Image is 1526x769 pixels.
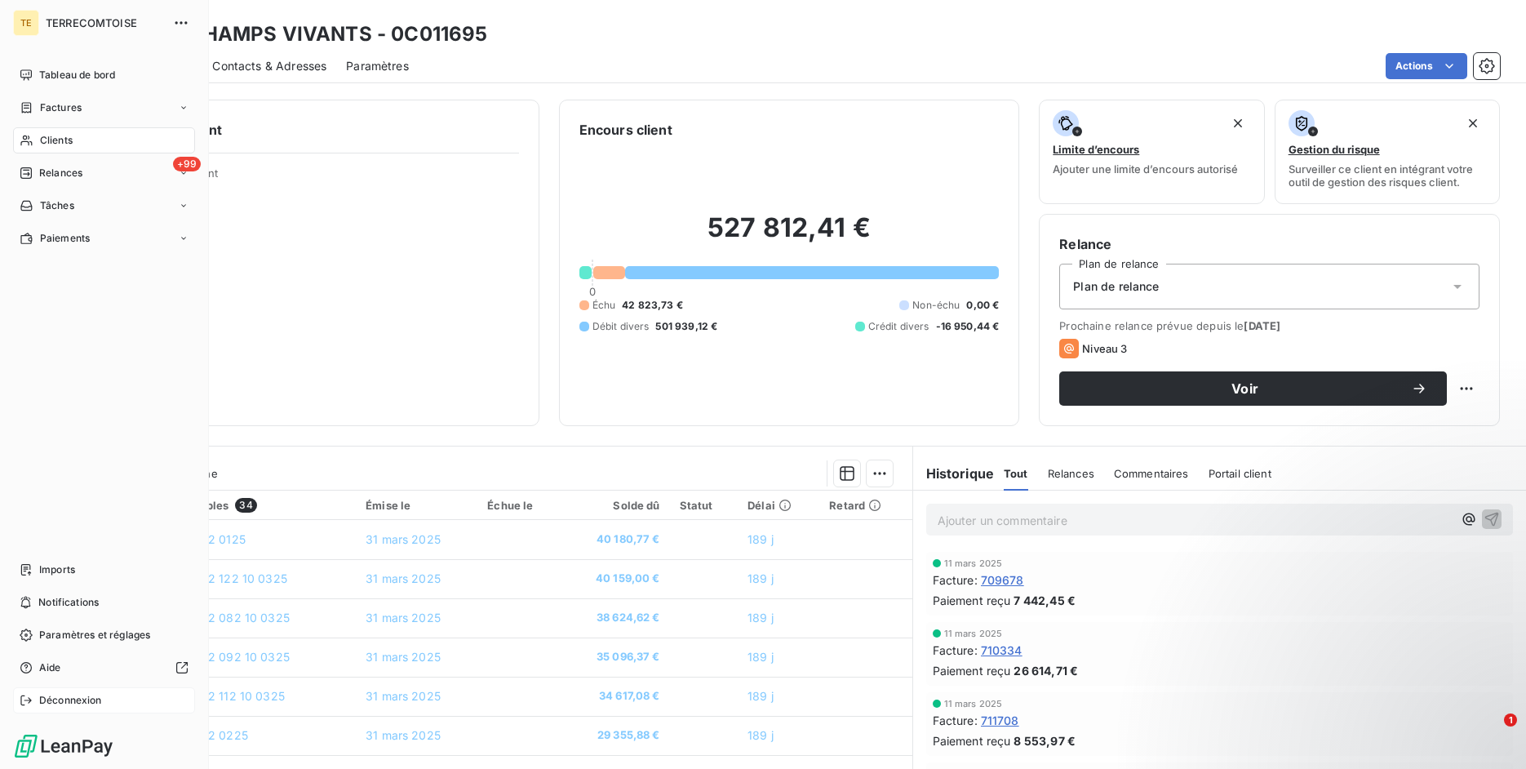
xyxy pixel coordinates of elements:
[1053,162,1238,176] span: Ajouter une limite d’encours autorisé
[655,319,717,334] span: 501 939,12 €
[933,662,1011,679] span: Paiement reçu
[747,571,774,585] span: 189 j
[39,166,82,180] span: Relances
[936,319,1000,334] span: -16 950,44 €
[366,611,441,625] span: 31 mars 2025
[981,571,1024,589] span: 709678
[1039,100,1264,204] button: Limite d’encoursAjouter une limite d’encours autorisé
[13,10,39,36] div: TE
[99,120,519,140] h6: Informations client
[579,211,1000,260] h2: 527 812,41 €
[366,571,441,585] span: 31 mars 2025
[13,655,195,681] a: Aide
[944,699,1003,709] span: 11 mars 2025
[39,628,150,642] span: Paramètres et réglages
[1014,592,1076,609] span: 7 442,45 €
[235,498,256,513] span: 34
[39,660,61,675] span: Aide
[933,642,978,659] span: Facture :
[933,571,978,589] span: Facture :
[144,20,487,49] h3: DES CHAMPS VIVANTS - 0C011695
[487,499,552,512] div: Échue le
[747,650,774,664] span: 189 j
[40,133,73,148] span: Clients
[1059,234,1479,254] h6: Relance
[38,595,99,610] span: Notifications
[1073,278,1159,295] span: Plan de relance
[131,167,519,189] span: Propriétés Client
[40,198,74,213] span: Tâches
[933,712,978,729] span: Facture :
[39,562,75,577] span: Imports
[1059,319,1479,332] span: Prochaine relance prévue depuis le
[1048,467,1094,480] span: Relances
[1014,732,1076,749] span: 8 553,97 €
[1200,611,1526,725] iframe: Intercom notifications message
[579,120,672,140] h6: Encours client
[39,693,102,708] span: Déconnexion
[1014,662,1078,679] span: 26 614,71 €
[40,100,82,115] span: Factures
[366,728,441,742] span: 31 mars 2025
[912,298,960,313] span: Non-échu
[571,499,659,512] div: Solde dû
[868,319,929,334] span: Crédit divers
[1289,162,1486,189] span: Surveiller ce client en intégrant votre outil de gestion des risques client.
[1114,467,1189,480] span: Commentaires
[571,610,659,626] span: 38 624,62 €
[1289,143,1380,156] span: Gestion du risque
[40,231,90,246] span: Paiements
[622,298,683,313] span: 42 823,73 €
[346,58,409,74] span: Paramètres
[944,558,1003,568] span: 11 mars 2025
[913,464,995,483] h6: Historique
[981,712,1019,729] span: 711708
[1004,467,1028,480] span: Tout
[680,499,729,512] div: Statut
[747,689,774,703] span: 189 j
[1053,143,1139,156] span: Limite d’encours
[1079,382,1411,395] span: Voir
[1471,713,1510,753] iframe: Intercom live chat
[1209,467,1271,480] span: Portail client
[747,499,810,512] div: Délai
[366,499,468,512] div: Émise le
[571,571,659,587] span: 40 159,00 €
[1082,342,1127,355] span: Niveau 3
[747,532,774,546] span: 189 j
[1059,371,1447,406] button: Voir
[1386,53,1467,79] button: Actions
[39,68,115,82] span: Tableau de bord
[747,611,774,625] span: 189 j
[829,499,902,512] div: Retard
[366,650,441,664] span: 31 mars 2025
[571,531,659,548] span: 40 180,77 €
[981,642,1023,659] span: 710334
[571,688,659,705] span: 34 617,08 €
[571,649,659,665] span: 35 096,37 €
[747,728,774,742] span: 189 j
[13,733,114,759] img: Logo LeanPay
[571,727,659,744] span: 29 355,88 €
[1244,319,1280,332] span: [DATE]
[592,298,616,313] span: Échu
[1504,713,1517,727] span: 1
[366,532,441,546] span: 31 mars 2025
[592,319,650,334] span: Débit divers
[366,689,441,703] span: 31 mars 2025
[127,498,346,513] div: Pièces comptables
[1275,100,1500,204] button: Gestion du risqueSurveiller ce client en intégrant votre outil de gestion des risques client.
[589,285,596,298] span: 0
[966,298,999,313] span: 0,00 €
[173,157,201,171] span: +99
[944,629,1003,638] span: 11 mars 2025
[212,58,326,74] span: Contacts & Adresses
[933,592,1011,609] span: Paiement reçu
[933,732,1011,749] span: Paiement reçu
[46,16,163,29] span: TERRECOMTOISE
